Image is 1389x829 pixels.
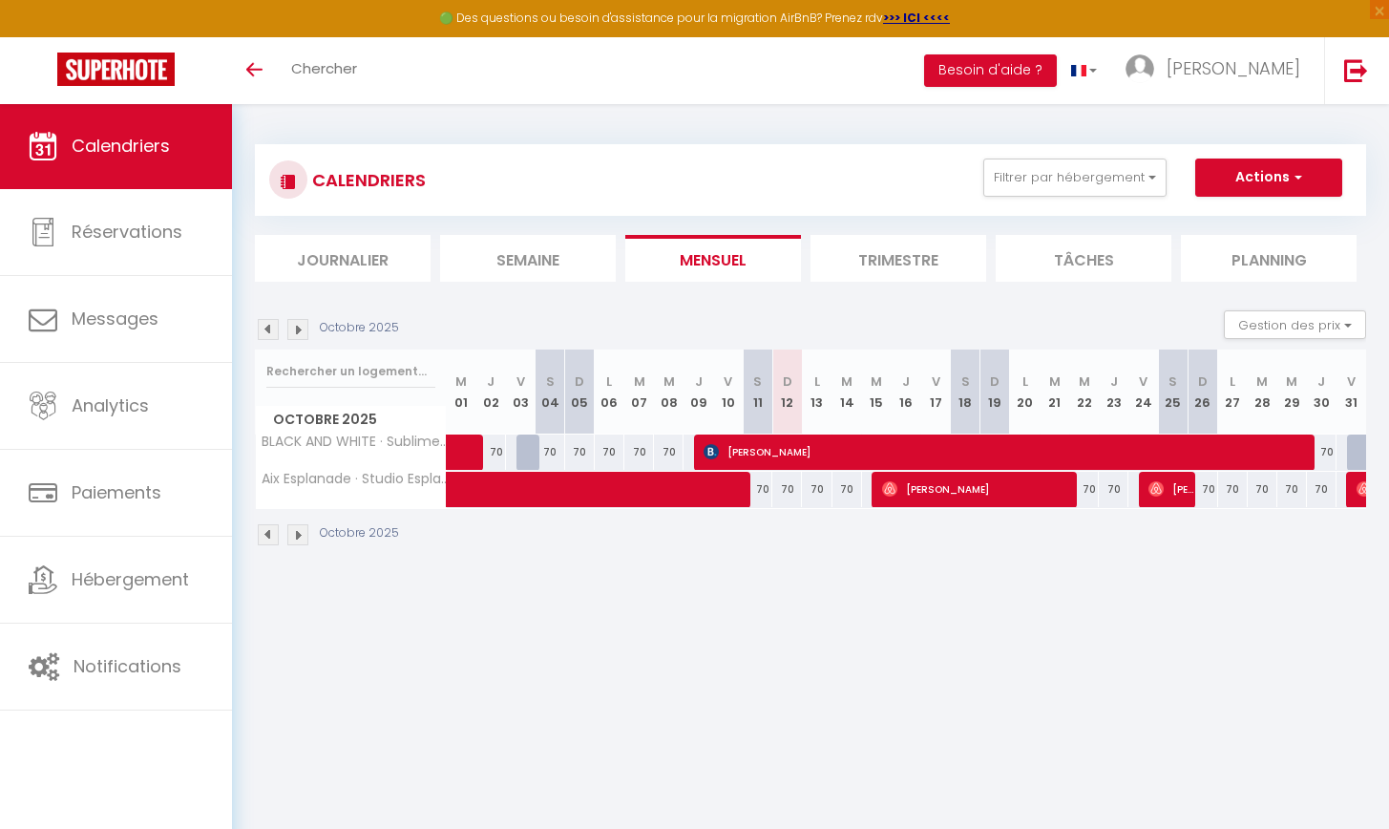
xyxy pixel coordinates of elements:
[506,350,536,435] th: 03
[951,350,980,435] th: 18
[1286,372,1297,391] abbr: M
[871,372,882,391] abbr: M
[684,350,713,435] th: 09
[1188,350,1217,435] th: 26
[256,406,446,434] span: Octobre 2025
[72,220,182,244] span: Réservations
[625,235,801,282] li: Mensuel
[476,350,506,435] th: 02
[810,235,986,282] li: Trimestre
[1181,235,1357,282] li: Planning
[1167,56,1300,80] span: [PERSON_NAME]
[1307,350,1336,435] th: 30
[882,471,1118,507] span: [PERSON_NAME]
[546,372,555,391] abbr: S
[814,372,820,391] abbr: L
[1277,472,1307,507] div: 70
[1168,372,1177,391] abbr: S
[1126,54,1154,83] img: ...
[1307,472,1336,507] div: 70
[606,372,612,391] abbr: L
[724,372,732,391] abbr: V
[663,372,675,391] abbr: M
[455,372,467,391] abbr: M
[1195,159,1342,197] button: Actions
[575,372,584,391] abbr: D
[713,350,743,435] th: 10
[961,372,970,391] abbr: S
[921,350,951,435] th: 17
[1277,350,1307,435] th: 29
[320,524,399,542] p: Octobre 2025
[932,372,940,391] abbr: V
[72,567,189,591] span: Hébergement
[624,350,654,435] th: 07
[72,134,170,158] span: Calendriers
[291,58,357,78] span: Chercher
[516,372,525,391] abbr: V
[440,235,616,282] li: Semaine
[74,654,181,678] span: Notifications
[1218,472,1248,507] div: 70
[72,393,149,417] span: Analytics
[1336,350,1366,435] th: 31
[320,319,399,337] p: Octobre 2025
[990,372,1000,391] abbr: D
[862,350,892,435] th: 15
[1010,350,1040,435] th: 20
[266,354,435,389] input: Rechercher un logement...
[1040,350,1069,435] th: 21
[1218,350,1248,435] th: 27
[753,372,762,391] abbr: S
[695,372,703,391] abbr: J
[565,435,595,470] div: 70
[1139,372,1147,391] abbr: V
[802,350,831,435] th: 13
[1069,350,1099,435] th: 22
[892,350,921,435] th: 16
[743,350,772,435] th: 11
[1344,58,1368,82] img: logout
[841,372,852,391] abbr: M
[255,235,431,282] li: Journalier
[536,435,565,470] div: 70
[654,435,684,470] div: 70
[902,372,910,391] abbr: J
[277,37,371,104] a: Chercher
[1347,372,1356,391] abbr: V
[1256,372,1268,391] abbr: M
[654,350,684,435] th: 08
[983,159,1167,197] button: Filtrer par hébergement
[1224,310,1366,339] button: Gestion des prix
[783,372,792,391] abbr: D
[565,350,595,435] th: 05
[447,350,476,435] th: 01
[1198,372,1208,391] abbr: D
[980,350,1010,435] th: 19
[772,350,802,435] th: 12
[634,372,645,391] abbr: M
[1158,350,1188,435] th: 25
[1110,372,1118,391] abbr: J
[924,54,1057,87] button: Besoin d'aide ?
[1128,350,1158,435] th: 24
[883,10,950,26] a: >>> ICI <<<<
[72,480,161,504] span: Paiements
[996,235,1171,282] li: Tâches
[1248,472,1277,507] div: 70
[1022,372,1028,391] abbr: L
[307,159,426,202] h3: CALENDRIERS
[1148,471,1198,507] span: [PERSON_NAME]
[624,435,654,470] div: 70
[1317,372,1325,391] abbr: J
[1079,372,1090,391] abbr: M
[1188,472,1217,507] div: 70
[832,350,862,435] th: 14
[57,53,175,86] img: Super Booking
[259,435,450,449] span: BLACK AND WHITE · Sublime T2 en plein centre
[72,307,158,330] span: Messages
[1049,372,1061,391] abbr: M
[259,472,450,486] span: Aix Esplanade · Studio Esplanade bord du Lac
[1248,350,1277,435] th: 28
